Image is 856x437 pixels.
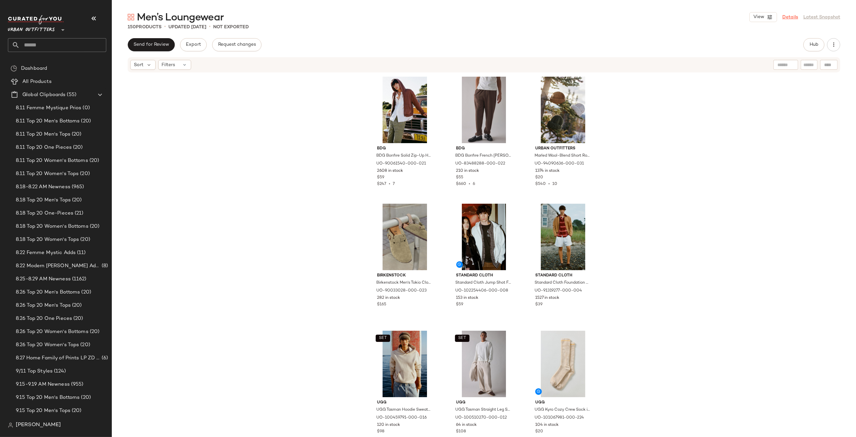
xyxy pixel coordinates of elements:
[376,288,427,294] span: UO-90033028-000-023
[377,273,433,279] span: Birkenstock
[376,161,426,167] span: UO-90061540-000-021
[530,77,596,143] img: 94090636_031_b
[535,400,591,406] span: UGG
[11,65,17,72] img: svg%3e
[218,42,256,47] span: Request changes
[386,182,393,186] span: •
[376,335,390,342] button: SET
[8,423,13,428] img: svg%3e
[456,273,512,279] span: Standard Cloth
[379,336,387,341] span: SET
[8,15,64,24] img: cfy_white_logo.C9jOOHJF.svg
[213,24,249,31] p: Not Exported
[70,183,84,191] span: (965)
[16,381,70,388] span: 9.15-9.19 AM Newness
[376,153,432,159] span: BDG Bonfire Solid Zip-Up Hoodie Sweatshirt in Chocolate at Urban Outfitters
[16,315,72,322] span: 8.26 Top 20 One Pieces
[80,117,91,125] span: (20)
[456,175,464,181] span: $55
[749,12,777,22] button: View
[16,262,100,270] span: 8.22 Modern [PERSON_NAME] Adds
[16,144,72,151] span: 8.11 Top 20 One Pieces
[456,168,479,174] span: 210 in stock
[377,302,386,308] span: $165
[377,168,403,174] span: 2608 in stock
[377,400,433,406] span: UGG
[376,415,427,421] span: UO-100459791-000-016
[535,422,559,428] span: 104 in stock
[456,302,464,308] span: $59
[753,14,764,20] span: View
[473,182,475,186] span: 6
[456,407,511,413] span: UGG Tasman Straight Leg Sweatpant in Caribou Heather, Men's at Urban Outfitters
[180,38,207,51] button: Export
[72,315,83,322] span: (20)
[16,341,79,349] span: 8.26 Top 20 Women's Tops
[376,280,432,286] span: Birkenstock Men's Tokio Clog in [GEOGRAPHIC_DATA], Men's at Urban Outfitters
[372,331,438,397] img: 100459791_016_b
[73,210,84,217] span: (21)
[71,196,82,204] span: (20)
[377,295,400,301] span: 282 in stock
[53,368,66,375] span: (124)
[71,275,87,283] span: (1162)
[530,204,596,270] img: 91319277_004_b
[451,204,517,270] img: 102254406_008_b
[535,302,542,308] span: $39
[22,91,65,99] span: Global Clipboards
[70,381,84,388] span: (955)
[79,341,90,349] span: (20)
[535,168,560,174] span: 1374 in stock
[535,146,591,152] span: Urban Outfitters
[535,288,582,294] span: UO-91319277-000-004
[393,182,395,186] span: 7
[16,131,70,138] span: 8.11 Top 20 Men's Tops
[70,131,82,138] span: (20)
[88,223,100,230] span: (20)
[72,144,83,151] span: (20)
[530,331,596,397] img: 101067981_224_b
[456,182,466,186] span: $660
[377,182,386,186] span: $247
[455,335,469,342] button: SET
[88,157,99,165] span: (20)
[16,196,71,204] span: 8.18 Top 20 Men's Tops
[451,77,517,143] img: 83488288_022_b
[76,249,86,257] span: (11)
[65,91,76,99] span: (55)
[16,394,80,401] span: 9.15 Top 20 Men's Bottoms
[22,78,52,86] span: All Products
[552,182,557,186] span: 10
[82,104,90,112] span: (0)
[16,368,53,375] span: 9/11 Top Styles
[164,23,166,31] span: •
[186,42,201,47] span: Export
[16,183,70,191] span: 8.18-8.22 AM Newness
[456,153,511,159] span: BDG Bonfire French [PERSON_NAME] Sweatpant in Light Brown at Urban Outfitters
[8,22,55,34] span: Urban Outfitters
[16,407,70,415] span: 9.15 Top 20 Men's Tops
[535,175,543,181] span: $20
[16,289,80,296] span: 8.26 Top 20 Men's Bottoms
[535,407,590,413] span: UGG Kyro Cozy Crew Sock in Marled Mustard Seed, Men's at Urban Outfitters
[100,354,108,362] span: (6)
[456,280,511,286] span: Standard Cloth Jump Shot Full Zip Hoodie Sweatshirt in [PERSON_NAME], Men's at Urban Outfitters
[162,62,175,68] span: Filters
[79,170,90,178] span: (20)
[21,65,47,72] span: Dashboard
[372,77,438,143] img: 90061540_021_b
[376,407,432,413] span: UGG Tasman Hoodie Sweatshirt in [GEOGRAPHIC_DATA] [PERSON_NAME] at Urban Outfitters
[16,275,71,283] span: 8.25-8.29 AM Newness
[16,157,88,165] span: 8.11 Top 20 Women's Bottoms
[137,11,224,24] span: Men’s Loungewear
[100,262,108,270] span: (8)
[70,407,82,415] span: (20)
[377,422,400,428] span: 120 in stock
[803,38,824,51] button: Hub
[128,25,136,30] span: 150
[16,302,71,309] span: 8.26 Top 20 Men's Tops
[168,24,206,31] p: updated [DATE]
[456,415,507,421] span: UO-100510270-000-012
[16,354,100,362] span: 8.27 Home Family of Prints LP ZD Adds
[377,175,384,181] span: $59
